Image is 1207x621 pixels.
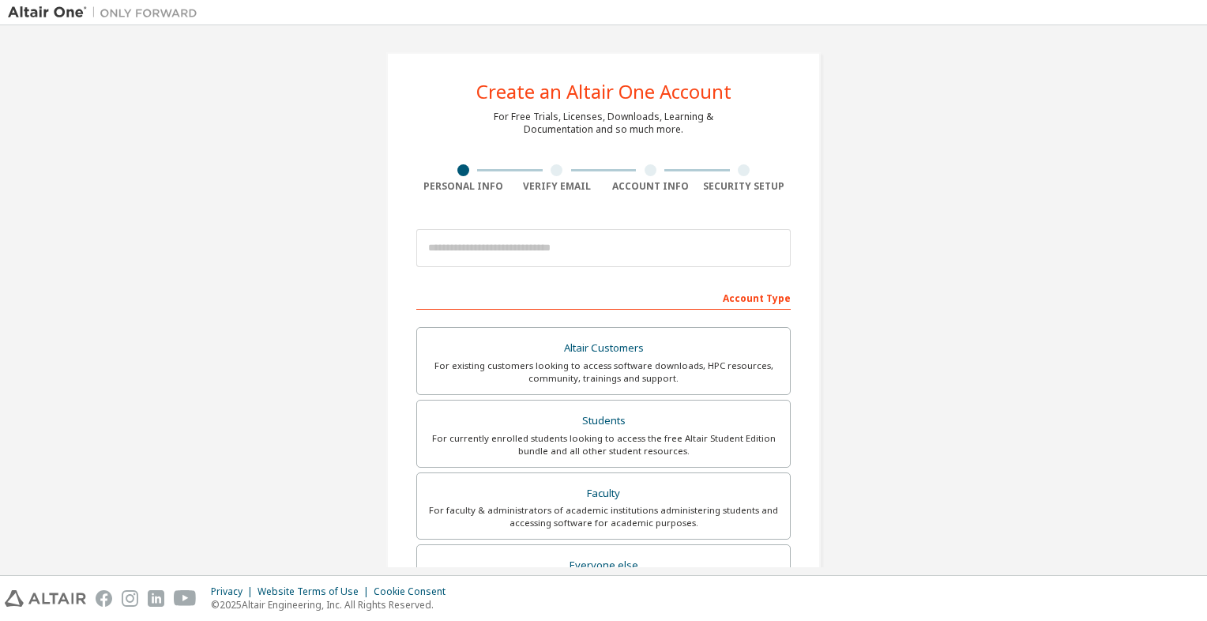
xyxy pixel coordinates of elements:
[603,180,698,193] div: Account Info
[427,504,780,529] div: For faculty & administrators of academic institutions administering students and accessing softwa...
[8,5,205,21] img: Altair One
[494,111,713,136] div: For Free Trials, Licenses, Downloads, Learning & Documentation and so much more.
[211,598,455,612] p: © 2025 Altair Engineering, Inc. All Rights Reserved.
[510,180,604,193] div: Verify Email
[427,432,780,457] div: For currently enrolled students looking to access the free Altair Student Edition bundle and all ...
[5,590,86,607] img: altair_logo.svg
[148,590,164,607] img: linkedin.svg
[476,82,731,101] div: Create an Altair One Account
[427,483,780,505] div: Faculty
[427,359,780,385] div: For existing customers looking to access software downloads, HPC resources, community, trainings ...
[122,590,138,607] img: instagram.svg
[174,590,197,607] img: youtube.svg
[427,410,780,432] div: Students
[374,585,455,598] div: Cookie Consent
[698,180,792,193] div: Security Setup
[416,284,791,310] div: Account Type
[416,180,510,193] div: Personal Info
[427,337,780,359] div: Altair Customers
[96,590,112,607] img: facebook.svg
[211,585,258,598] div: Privacy
[258,585,374,598] div: Website Terms of Use
[427,555,780,577] div: Everyone else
